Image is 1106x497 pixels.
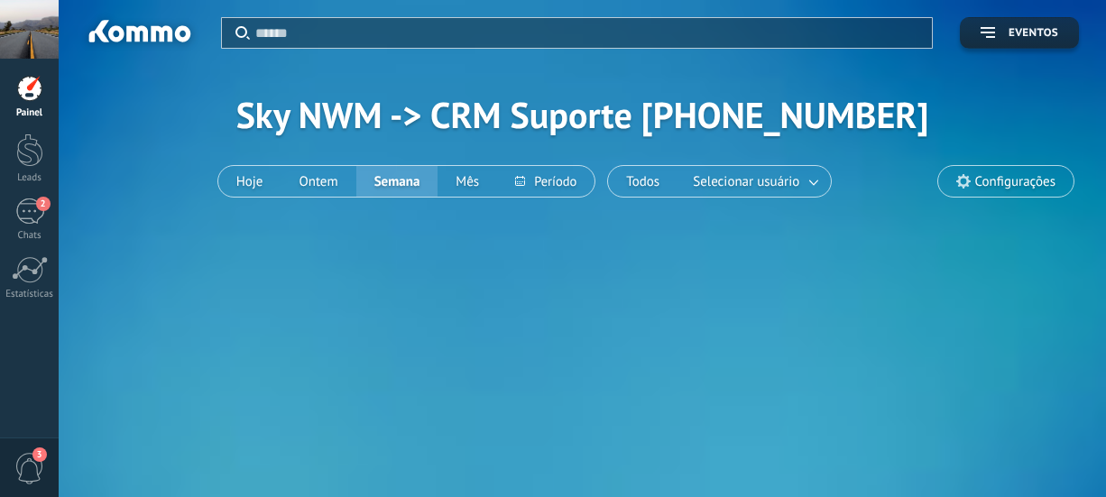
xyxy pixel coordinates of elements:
[438,166,497,197] button: Mês
[4,289,56,300] div: Estatísticas
[36,197,51,211] span: 2
[960,17,1079,49] button: Eventos
[689,170,803,194] span: Selecionar usuário
[356,166,438,197] button: Semana
[218,166,281,197] button: Hoje
[608,166,677,197] button: Todos
[4,172,56,184] div: Leads
[975,174,1055,189] span: Configurações
[4,107,56,119] div: Painel
[281,166,355,197] button: Ontem
[1009,27,1058,40] span: Eventos
[32,447,47,462] span: 3
[4,230,56,242] div: Chats
[677,166,831,197] button: Selecionar usuário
